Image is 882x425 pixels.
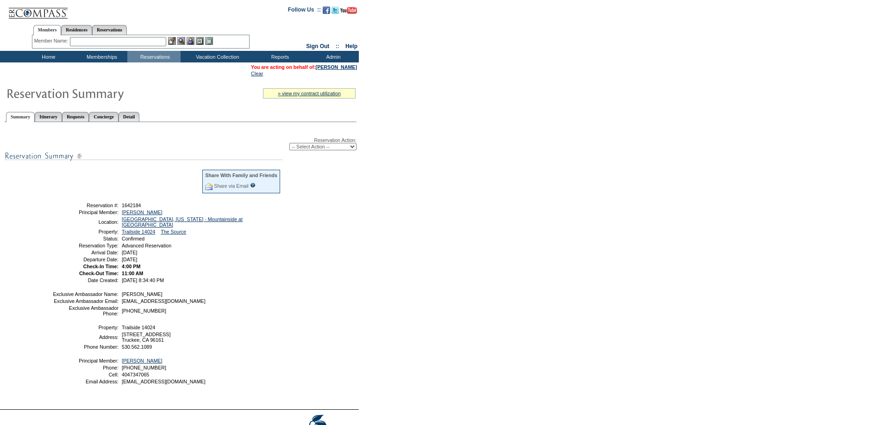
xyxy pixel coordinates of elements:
td: Exclusive Ambassador Email: [52,298,119,304]
a: Trailside 14024 [122,229,155,234]
a: The Source [161,229,186,234]
div: Member Name: [34,37,70,45]
td: Exclusive Ambassador Phone: [52,305,119,316]
a: Help [345,43,357,49]
span: [PHONE_NUMBER] [122,308,166,314]
img: Subscribe to our YouTube Channel [340,7,357,14]
img: Reservaton Summary [6,84,191,102]
td: Address: [52,332,119,343]
img: Become our fan on Facebook [323,6,330,14]
img: View [177,37,185,45]
div: Reservation Action: [5,137,357,150]
a: Follow us on Twitter [332,9,339,15]
strong: Check-Out Time: [79,271,119,276]
span: :: [336,43,339,49]
span: 4047347065 [122,372,149,377]
strong: Check-In Time: [83,264,119,269]
img: b_edit.gif [168,37,176,45]
img: b_calculator.gif [205,37,213,45]
td: Reservations [127,51,181,62]
a: [PERSON_NAME] [122,358,163,363]
span: 1642184 [122,203,141,208]
a: Members [33,25,62,35]
a: Become our fan on Facebook [323,9,330,15]
span: [EMAIL_ADDRESS][DOMAIN_NAME] [122,379,206,384]
td: Home [21,51,74,62]
span: You are acting on behalf of: [251,64,357,70]
td: Follow Us :: [288,6,321,17]
td: Arrival Date: [52,250,119,255]
td: Property: [52,229,119,234]
span: Trailside 14024 [122,325,155,330]
span: [DATE] [122,257,138,262]
div: Share With Family and Friends [205,172,277,178]
td: Memberships [74,51,127,62]
a: Summary [6,112,35,122]
td: Phone Number: [52,344,119,350]
span: [EMAIL_ADDRESS][DOMAIN_NAME] [122,298,206,304]
span: 530.562.1089 [122,344,152,350]
a: Residences [61,25,92,35]
span: [PHONE_NUMBER] [122,365,166,370]
td: Reservation #: [52,203,119,208]
td: Status: [52,236,119,241]
td: Admin [306,51,359,62]
a: » view my contract utilization [278,91,341,96]
a: [PERSON_NAME] [316,64,357,70]
a: [PERSON_NAME] [122,209,163,215]
td: Location: [52,216,119,228]
a: Sign Out [306,43,329,49]
span: Confirmed [122,236,144,241]
a: Subscribe to our YouTube Channel [340,9,357,15]
a: Itinerary [35,112,62,122]
span: 4:00 PM [122,264,140,269]
td: Principal Member: [52,358,119,363]
a: Clear [251,71,263,76]
span: [STREET_ADDRESS] Truckee, CA 96161 [122,332,170,343]
span: [PERSON_NAME] [122,291,163,297]
a: Reservations [92,25,127,35]
img: Impersonate [187,37,194,45]
td: Vacation Collection [181,51,252,62]
td: Principal Member: [52,209,119,215]
td: Phone: [52,365,119,370]
td: Date Created: [52,277,119,283]
td: Reports [252,51,306,62]
img: subTtlResSummary.gif [5,150,282,162]
a: Concierge [89,112,118,122]
span: [DATE] 8:34:40 PM [122,277,164,283]
span: Advanced Reservation [122,243,171,248]
a: [GEOGRAPHIC_DATA], [US_STATE] - Mountainside at [GEOGRAPHIC_DATA] [122,216,243,228]
img: Reservations [196,37,204,45]
img: Follow us on Twitter [332,6,339,14]
td: Email Address: [52,379,119,384]
a: Detail [119,112,140,122]
td: Cell: [52,372,119,377]
td: Property: [52,325,119,330]
input: What is this? [250,183,256,188]
span: [DATE] [122,250,138,255]
td: Reservation Type: [52,243,119,248]
span: 11:00 AM [122,271,143,276]
a: Requests [62,112,89,122]
a: Share via Email [214,183,249,189]
td: Departure Date: [52,257,119,262]
td: Exclusive Ambassador Name: [52,291,119,297]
